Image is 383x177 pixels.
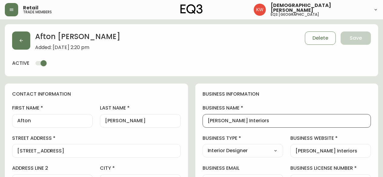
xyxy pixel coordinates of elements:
label: last name [100,105,180,111]
input: https://www.designshop.com [296,148,366,154]
span: Retail [23,5,38,10]
label: business type [203,135,283,142]
label: business name [203,105,371,111]
label: city [100,165,180,172]
h4: contact information [12,91,181,97]
label: first name [12,105,93,111]
span: Added: [DATE] 2:20 pm [35,45,120,50]
label: street address [12,135,181,142]
span: [DEMOGRAPHIC_DATA][PERSON_NAME] [271,3,368,13]
h4: active [12,60,29,67]
label: business license number [290,165,371,172]
h4: business information [203,91,371,97]
label: business website [290,135,371,142]
button: Delete [305,31,336,45]
label: business email [203,165,283,172]
img: logo [180,4,203,14]
img: f33162b67396b0982c40ce2a87247151 [254,4,266,16]
h2: Afton [PERSON_NAME] [35,31,120,45]
span: Delete [312,35,328,41]
label: address line 2 [12,165,93,172]
h5: trade members [23,10,52,14]
h5: eq3 [GEOGRAPHIC_DATA] [271,13,319,16]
